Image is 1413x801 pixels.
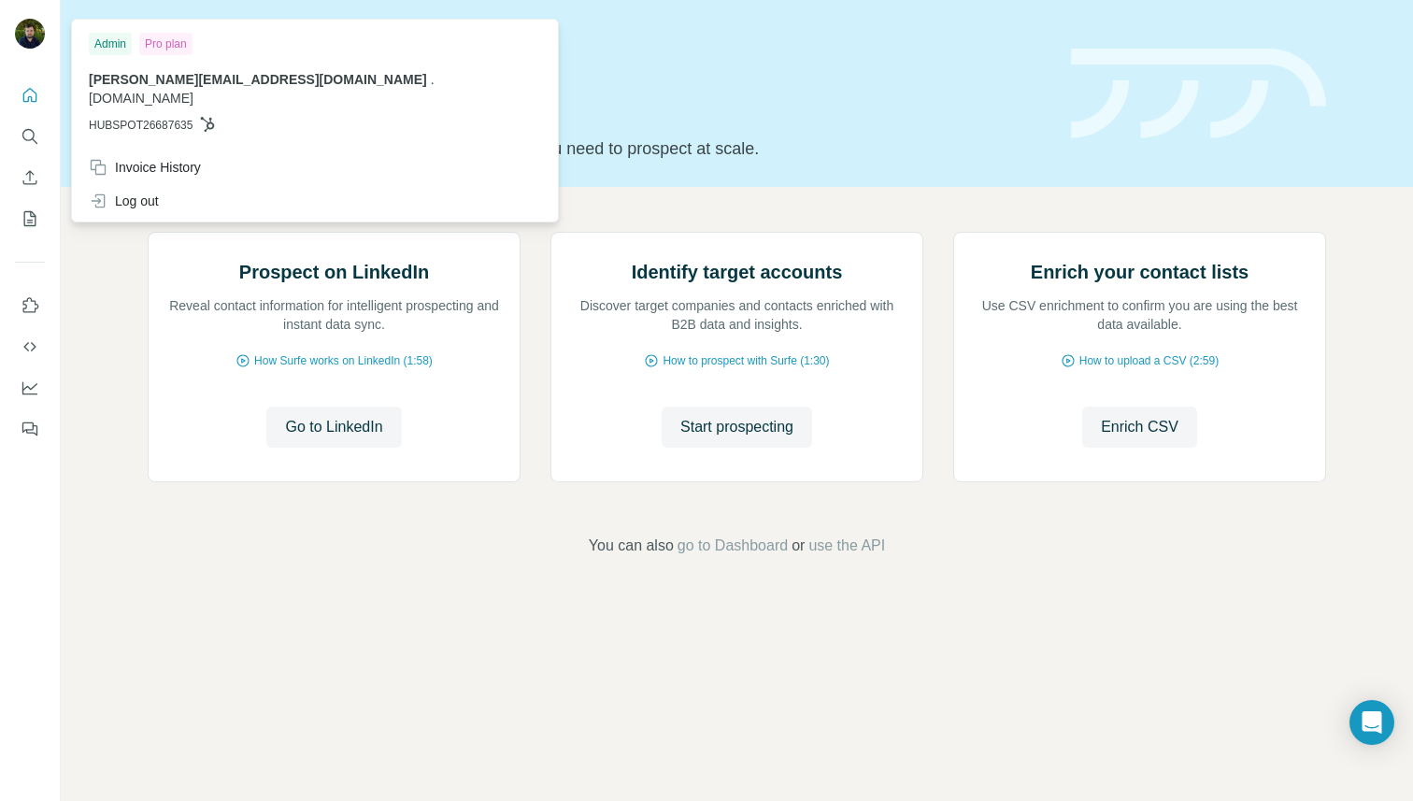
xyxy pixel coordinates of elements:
div: Admin [89,33,132,55]
button: Start prospecting [662,407,812,448]
button: go to Dashboard [678,535,788,557]
button: Go to LinkedIn [266,407,401,448]
div: Pro plan [139,33,193,55]
h2: Prospect on LinkedIn [239,259,429,285]
button: Use Surfe API [15,330,45,364]
span: [PERSON_NAME][EMAIL_ADDRESS][DOMAIN_NAME] [89,72,427,87]
span: . [431,72,435,87]
span: Enrich CSV [1101,416,1178,438]
div: Open Intercom Messenger [1349,700,1394,745]
button: Search [15,120,45,153]
button: use the API [808,535,885,557]
button: Feedback [15,412,45,446]
button: Quick start [15,79,45,112]
img: banner [1071,49,1326,139]
h2: Enrich your contact lists [1031,259,1249,285]
span: How to prospect with Surfe (1:30) [663,352,829,369]
span: Start prospecting [680,416,793,438]
button: My lists [15,202,45,236]
span: How Surfe works on LinkedIn (1:58) [254,352,433,369]
span: or [792,535,805,557]
span: You can also [589,535,674,557]
span: How to upload a CSV (2:59) [1079,352,1219,369]
h2: Identify target accounts [632,259,843,285]
div: Quick start [148,35,1049,53]
button: Dashboard [15,371,45,405]
button: Enrich CSV [15,161,45,194]
div: Log out [89,192,159,210]
button: Enrich CSV [1082,407,1197,448]
p: Use CSV enrichment to confirm you are using the best data available. [973,296,1306,334]
div: Invoice History [89,158,201,177]
span: Go to LinkedIn [285,416,382,438]
p: Discover target companies and contacts enriched with B2B data and insights. [570,296,904,334]
h1: Let’s prospect together [148,87,1049,124]
button: Use Surfe on LinkedIn [15,289,45,322]
span: [DOMAIN_NAME] [89,91,193,106]
p: Reveal contact information for intelligent prospecting and instant data sync. [167,296,501,334]
img: Avatar [15,19,45,49]
span: HUBSPOT26687635 [89,117,193,134]
p: Pick your starting point and we’ll provide everything you need to prospect at scale. [148,136,1049,162]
